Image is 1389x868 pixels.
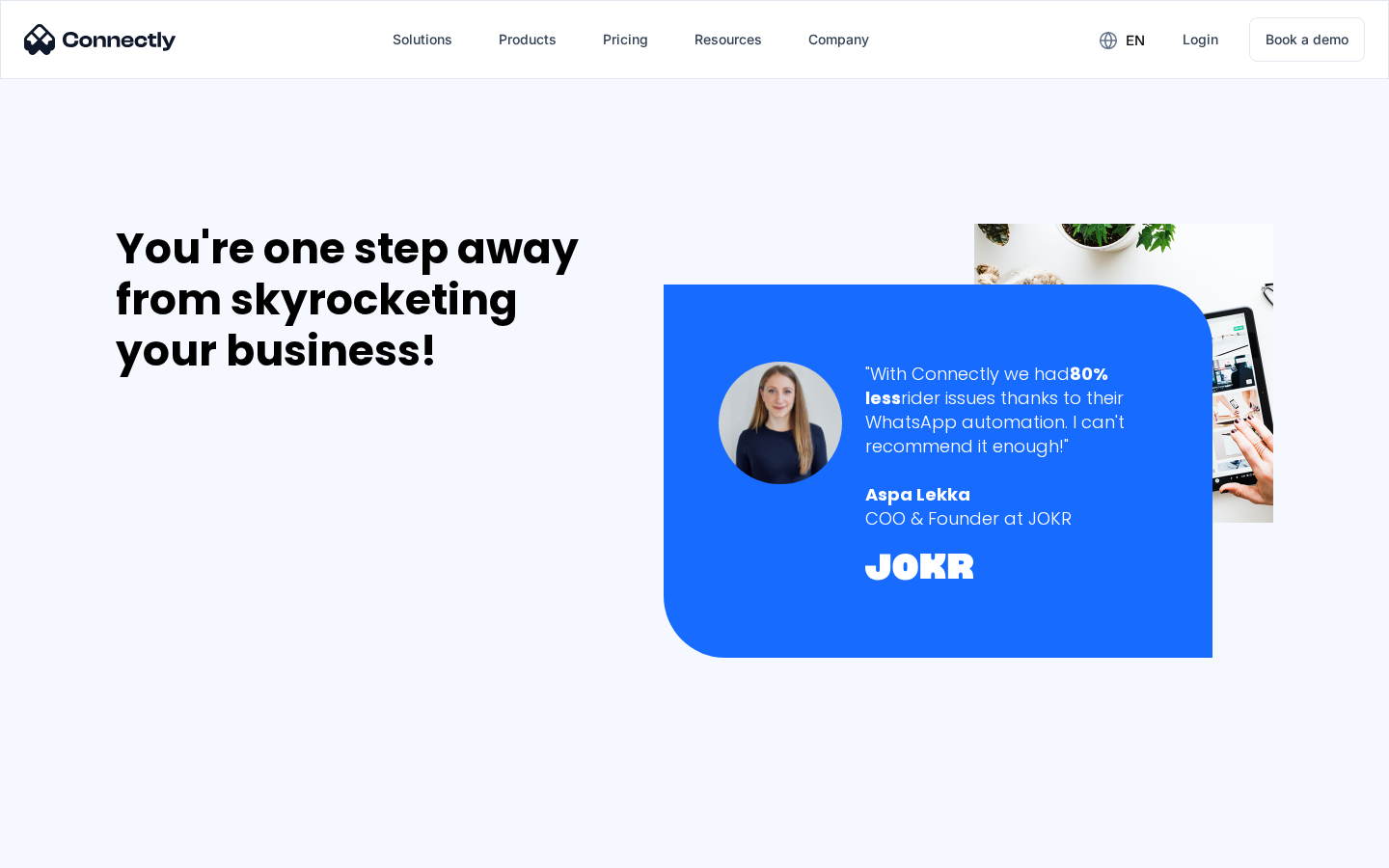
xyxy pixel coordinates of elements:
[865,362,1157,459] div: "With Connectly we had rider issues thanks to their WhatsApp automation. I can't recommend it eno...
[865,482,970,506] strong: Aspa Lekka
[393,26,452,53] div: Solutions
[19,834,116,861] aside: Language selected: English
[39,834,116,861] ul: Language list
[1126,27,1145,54] div: en
[865,506,1157,530] div: COO & Founder at JOKR
[865,362,1108,410] strong: 80% less
[499,26,557,53] div: Products
[1167,16,1234,63] a: Login
[808,26,869,53] div: Company
[694,26,762,53] div: Resources
[24,24,177,55] img: Connectly Logo
[1183,26,1218,53] div: Login
[603,26,648,53] div: Pricing
[116,399,405,842] iframe: Form 0
[587,16,664,63] a: Pricing
[116,224,623,376] div: You're one step away from skyrocketing your business!
[1249,17,1365,62] a: Book a demo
